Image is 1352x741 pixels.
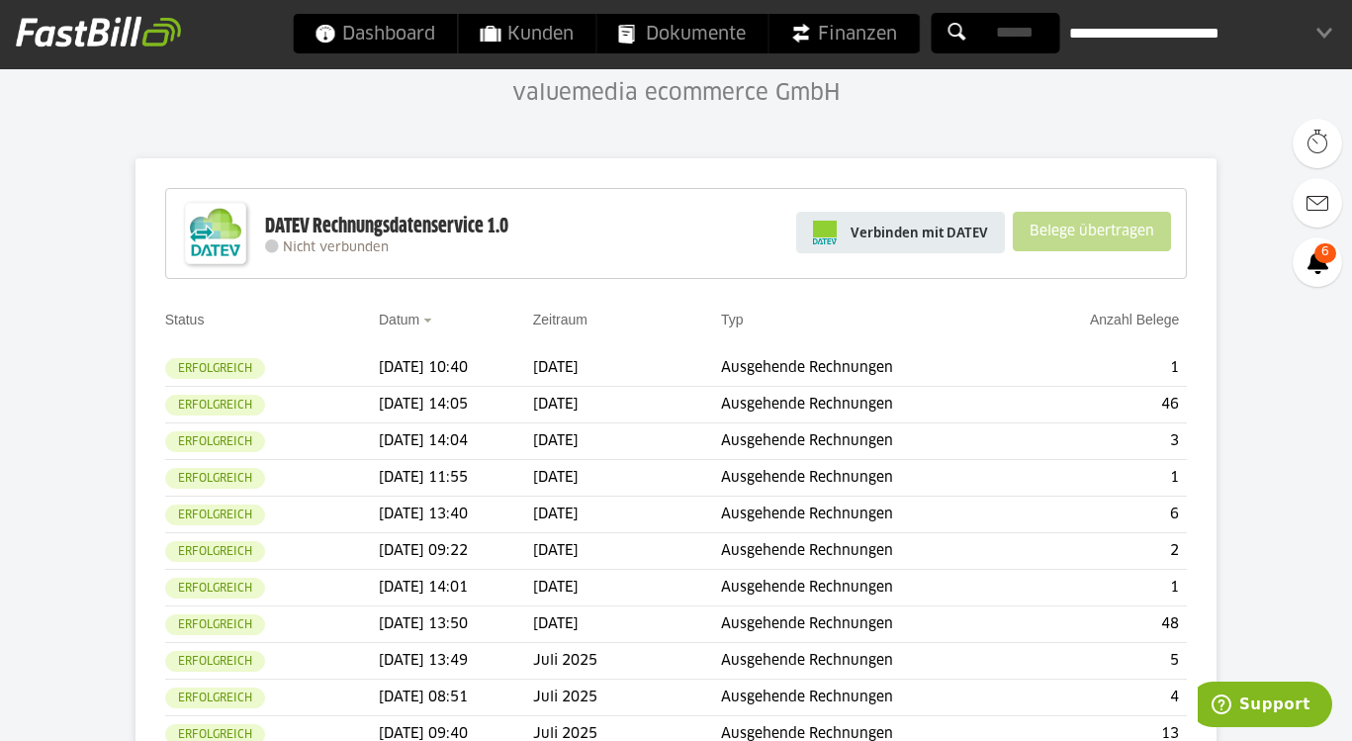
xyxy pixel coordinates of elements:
span: Kunden [480,14,574,53]
td: Ausgehende Rechnungen [721,570,1019,606]
td: [DATE] [533,387,721,423]
a: Anzahl Belege [1090,312,1179,327]
td: Ausgehende Rechnungen [721,533,1019,570]
td: 46 [1019,387,1187,423]
a: Zeitraum [533,312,587,327]
td: [DATE] 11:55 [379,460,533,497]
td: Ausgehende Rechnungen [721,497,1019,533]
td: [DATE] [533,570,721,606]
td: [DATE] 13:49 [379,643,533,680]
sl-badge: Erfolgreich [165,358,265,379]
td: Ausgehende Rechnungen [721,423,1019,460]
td: [DATE] [533,423,721,460]
td: [DATE] 13:40 [379,497,533,533]
img: DATEV-Datenservice Logo [176,194,255,273]
td: [DATE] [533,606,721,643]
td: [DATE] 10:40 [379,350,533,387]
td: Ausgehende Rechnungen [721,606,1019,643]
a: Dashboard [293,14,457,53]
td: 6 [1019,497,1187,533]
td: [DATE] [533,350,721,387]
span: Verbinden mit DATEV [851,223,988,242]
td: Ausgehende Rechnungen [721,643,1019,680]
td: [DATE] 13:50 [379,606,533,643]
sl-badge: Erfolgreich [165,505,265,525]
td: [DATE] 14:01 [379,570,533,606]
td: 1 [1019,460,1187,497]
div: DATEV Rechnungsdatenservice 1.0 [265,214,508,239]
td: 1 [1019,570,1187,606]
td: Ausgehende Rechnungen [721,680,1019,716]
td: 2 [1019,533,1187,570]
td: [DATE] 14:05 [379,387,533,423]
img: sort_desc.gif [423,319,436,323]
td: 1 [1019,350,1187,387]
a: Kunden [458,14,595,53]
td: Ausgehende Rechnungen [721,350,1019,387]
a: Datum [379,312,419,327]
sl-badge: Erfolgreich [165,688,265,708]
td: [DATE] 14:04 [379,423,533,460]
a: Typ [721,312,744,327]
td: Juli 2025 [533,643,721,680]
td: Ausgehende Rechnungen [721,460,1019,497]
sl-button: Belege übertragen [1013,212,1171,251]
td: 48 [1019,606,1187,643]
sl-badge: Erfolgreich [165,651,265,672]
td: 4 [1019,680,1187,716]
td: Ausgehende Rechnungen [721,387,1019,423]
td: [DATE] 08:51 [379,680,533,716]
img: pi-datev-logo-farbig-24.svg [813,221,837,244]
a: Status [165,312,205,327]
a: Verbinden mit DATEV [796,212,1005,253]
td: [DATE] [533,460,721,497]
sl-badge: Erfolgreich [165,468,265,489]
td: [DATE] [533,533,721,570]
a: Dokumente [596,14,767,53]
span: Nicht verbunden [283,241,389,254]
a: 6 [1293,237,1342,287]
span: Dokumente [618,14,746,53]
td: 3 [1019,423,1187,460]
span: Finanzen [790,14,897,53]
iframe: Öffnet ein Widget, in dem Sie weitere Informationen finden [1198,682,1332,731]
sl-badge: Erfolgreich [165,541,265,562]
a: Finanzen [768,14,919,53]
sl-badge: Erfolgreich [165,395,265,416]
td: Juli 2025 [533,680,721,716]
td: [DATE] 09:22 [379,533,533,570]
img: fastbill_logo_white.png [16,16,181,47]
td: [DATE] [533,497,721,533]
span: 6 [1314,243,1336,263]
sl-badge: Erfolgreich [165,431,265,452]
td: 5 [1019,643,1187,680]
sl-badge: Erfolgreich [165,614,265,635]
sl-badge: Erfolgreich [165,578,265,599]
span: Dashboard [315,14,435,53]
